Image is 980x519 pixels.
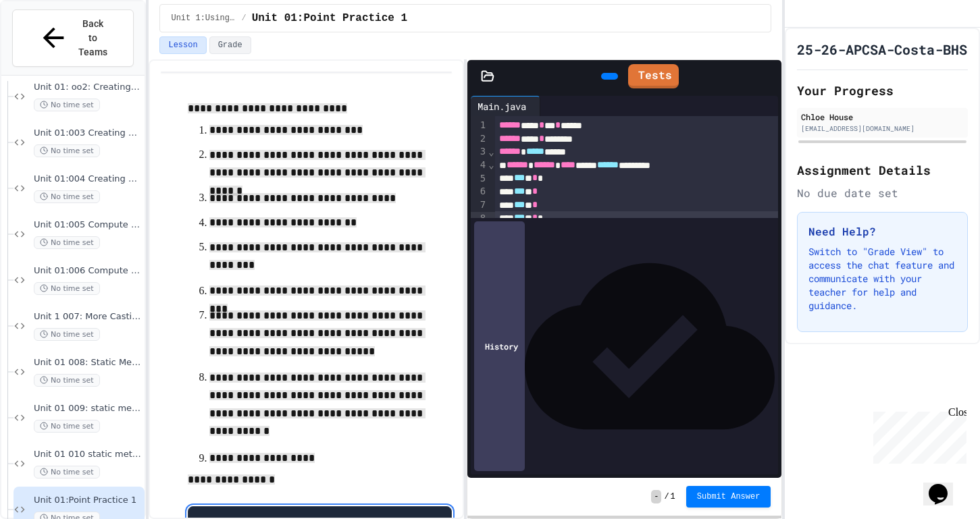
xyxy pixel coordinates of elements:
span: Unit 01:004 Creating and Printing Variables 5 [34,173,142,185]
iframe: chat widget [868,406,966,464]
div: No due date set [797,185,968,201]
h1: 25-26-APCSA-Costa-BHS [797,40,967,59]
button: Grade [209,36,251,54]
span: No time set [34,328,100,341]
div: 6 [471,185,488,198]
span: Unit 01: oo2: Creating Variables and Printing [34,82,142,93]
div: 3 [471,145,488,159]
div: Main.java [471,99,533,113]
span: / [241,13,246,24]
div: 5 [471,172,488,186]
span: Unit 01:006 Compute Total Due [34,265,142,277]
span: Unit 01 010 static methods STRING BANNERS [34,449,142,460]
div: History [474,221,525,471]
span: Unit 01:003 Creating and Printing Variables 3 [34,128,142,139]
span: Submit Answer [697,491,760,502]
span: No time set [34,282,100,295]
span: No time set [34,190,100,203]
div: [EMAIL_ADDRESS][DOMAIN_NAME] [801,124,964,134]
span: / [664,491,669,502]
p: Switch to "Grade View" to access the chat feature and communicate with your teacher for help and ... [808,245,956,312]
button: Back to Teams [12,9,134,67]
div: 7 [471,198,488,212]
span: - [651,490,661,503]
span: Unit 1 007: More Casting Practice [34,311,142,323]
span: Unit 01:Point Practice 1 [252,10,407,26]
span: No time set [34,466,100,479]
div: 2 [471,132,488,146]
div: Chloe House [801,111,964,123]
button: Submit Answer [686,486,771,508]
button: Lesson [159,36,206,54]
span: No time set [34,144,100,157]
h3: Need Help? [808,223,956,240]
span: Fold line [488,159,494,170]
span: No time set [34,236,100,249]
span: Unit 01 008: Static Method STRING Ex 1.12 Fight Song [34,357,142,368]
span: Fold line [488,146,494,157]
span: Unit 01:Point Practice 1 [34,495,142,506]
span: Unit 1:Using Objects and Methods [171,13,236,24]
div: Main.java [471,96,540,116]
a: Tests [628,64,679,88]
span: Back to Teams [77,17,109,59]
div: 1 [471,119,488,132]
h2: Your Progress [797,81,968,100]
span: Unit 01 009: static method STRING Los hombres no lloran [34,403,142,414]
span: Unit 01:005 Compute Pay [34,219,142,231]
span: No time set [34,99,100,111]
div: 4 [471,159,488,172]
h2: Assignment Details [797,161,968,180]
div: Chat with us now!Close [5,5,93,86]
div: 8 [471,212,488,225]
iframe: chat widget [923,465,966,506]
span: No time set [34,374,100,387]
span: No time set [34,420,100,433]
span: 1 [671,491,675,502]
